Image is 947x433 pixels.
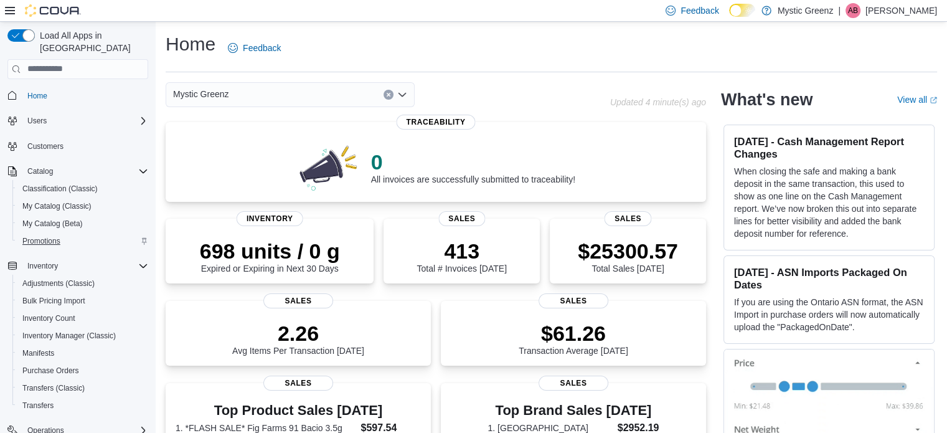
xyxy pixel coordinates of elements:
[22,219,83,229] span: My Catalog (Beta)
[417,239,506,264] p: 413
[17,328,148,343] span: Inventory Manager (Classic)
[17,363,84,378] a: Purchase Orders
[176,403,421,418] h3: Top Product Sales [DATE]
[12,292,153,310] button: Bulk Pricing Import
[22,184,98,194] span: Classification (Classic)
[519,321,628,346] p: $61.26
[27,261,58,271] span: Inventory
[17,293,90,308] a: Bulk Pricing Import
[22,201,92,211] span: My Catalog (Classic)
[396,115,475,130] span: Traceability
[22,366,79,376] span: Purchase Orders
[22,236,60,246] span: Promotions
[897,95,937,105] a: View allExternal link
[865,3,937,18] p: [PERSON_NAME]
[17,234,148,249] span: Promotions
[17,293,148,308] span: Bulk Pricing Import
[27,166,53,176] span: Catalog
[223,36,286,60] a: Feedback
[397,90,407,100] button: Open list of options
[25,4,81,17] img: Cova
[17,346,59,361] a: Manifests
[22,164,148,179] span: Catalog
[778,3,833,18] p: Mystic Greenz
[610,97,706,107] p: Updated 4 minute(s) ago
[17,199,148,214] span: My Catalog (Classic)
[734,135,924,160] h3: [DATE] - Cash Management Report Changes
[488,403,659,418] h3: Top Brand Sales [DATE]
[22,88,148,103] span: Home
[166,32,215,57] h1: Home
[232,321,364,356] div: Avg Items Per Transaction [DATE]
[930,97,937,104] svg: External link
[22,278,95,288] span: Adjustments (Classic)
[12,310,153,327] button: Inventory Count
[12,327,153,345] button: Inventory Manager (Classic)
[12,197,153,215] button: My Catalog (Classic)
[838,3,841,18] p: |
[173,87,229,102] span: Mystic Greenz
[417,239,506,274] div: Total # Invoices [DATE]
[17,346,148,361] span: Manifests
[519,321,628,356] div: Transaction Average [DATE]
[17,276,100,291] a: Adjustments (Classic)
[734,296,924,333] p: If you are using the Ontario ASN format, the ASN Import in purchase orders will now automatically...
[2,87,153,105] button: Home
[27,91,47,101] span: Home
[17,234,65,249] a: Promotions
[22,331,116,341] span: Inventory Manager (Classic)
[232,321,364,346] p: 2.26
[2,257,153,275] button: Inventory
[22,88,52,103] a: Home
[12,379,153,397] button: Transfers (Classic)
[22,164,58,179] button: Catalog
[12,232,153,250] button: Promotions
[2,163,153,180] button: Catalog
[22,113,52,128] button: Users
[35,29,148,54] span: Load All Apps in [GEOGRAPHIC_DATA]
[734,165,924,240] p: When closing the safe and making a bank deposit in the same transaction, this used to show as one...
[296,142,361,192] img: 0
[734,266,924,291] h3: [DATE] - ASN Imports Packaged On Dates
[578,239,678,264] p: $25300.57
[17,381,90,396] a: Transfers (Classic)
[17,181,103,196] a: Classification (Classic)
[605,211,651,226] span: Sales
[12,275,153,292] button: Adjustments (Classic)
[17,216,88,231] a: My Catalog (Beta)
[17,381,148,396] span: Transfers (Classic)
[263,293,333,308] span: Sales
[12,215,153,232] button: My Catalog (Beta)
[200,239,340,264] p: 698 units / 0 g
[12,345,153,362] button: Manifests
[539,376,608,391] span: Sales
[578,239,678,274] div: Total Sales [DATE]
[22,383,85,393] span: Transfers (Classic)
[12,397,153,414] button: Transfers
[22,138,148,154] span: Customers
[17,199,97,214] a: My Catalog (Classic)
[22,348,54,358] span: Manifests
[2,137,153,155] button: Customers
[22,113,148,128] span: Users
[22,296,85,306] span: Bulk Pricing Import
[2,112,153,130] button: Users
[22,401,54,411] span: Transfers
[17,216,148,231] span: My Catalog (Beta)
[371,150,575,174] p: 0
[438,211,485,226] span: Sales
[22,313,75,323] span: Inventory Count
[200,239,340,274] div: Expired or Expiring in Next 30 Days
[17,311,80,326] a: Inventory Count
[729,4,755,17] input: Dark Mode
[539,293,608,308] span: Sales
[17,398,59,413] a: Transfers
[681,4,718,17] span: Feedback
[27,116,47,126] span: Users
[237,211,303,226] span: Inventory
[721,90,813,110] h2: What's new
[848,3,858,18] span: AB
[22,139,68,154] a: Customers
[22,259,63,274] button: Inventory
